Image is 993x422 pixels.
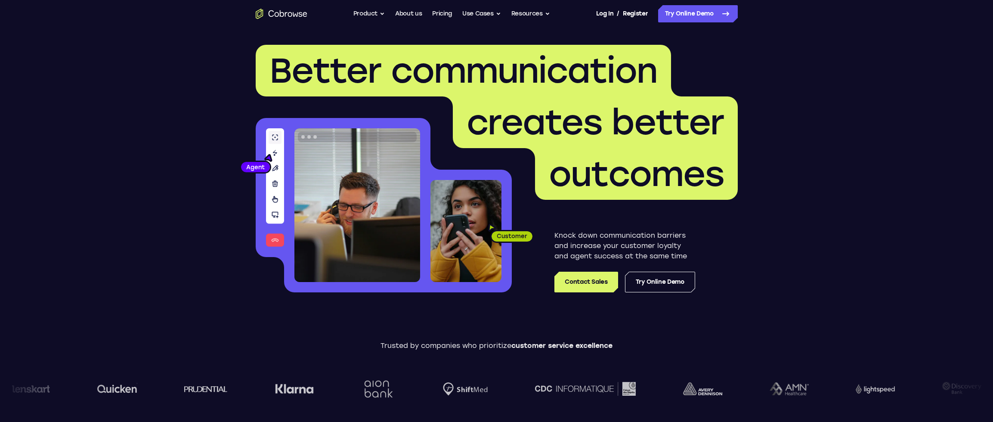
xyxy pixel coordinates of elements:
a: About us [395,5,422,22]
img: A customer holding their phone [430,180,501,282]
button: Resources [511,5,550,22]
img: A customer support agent talking on the phone [294,128,420,282]
img: avery-dennison [680,382,719,395]
img: prudential [182,385,225,392]
img: Lightspeed [853,384,892,393]
img: Shiftmed [440,382,485,396]
a: Log In [596,5,613,22]
a: Contact Sales [554,272,618,292]
img: Aion Bank [358,372,393,406]
a: Go to the home page [256,9,307,19]
p: Knock down communication barriers and increase your customer loyalty and agent success at the sam... [554,230,695,261]
span: / [617,9,619,19]
span: outcomes [549,153,724,195]
a: Try Online Demo [658,5,738,22]
button: Product [353,5,385,22]
img: quicken [94,382,134,395]
span: Better communication [269,50,657,91]
img: Klarna [272,384,311,394]
a: Try Online Demo [625,272,695,292]
a: Pricing [432,5,452,22]
img: CDC Informatique [532,382,633,395]
span: customer service excellence [511,341,613,350]
button: Use Cases [462,5,501,22]
a: Register [623,5,648,22]
span: creates better [467,102,724,143]
img: AMN Healthcare [767,382,806,396]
